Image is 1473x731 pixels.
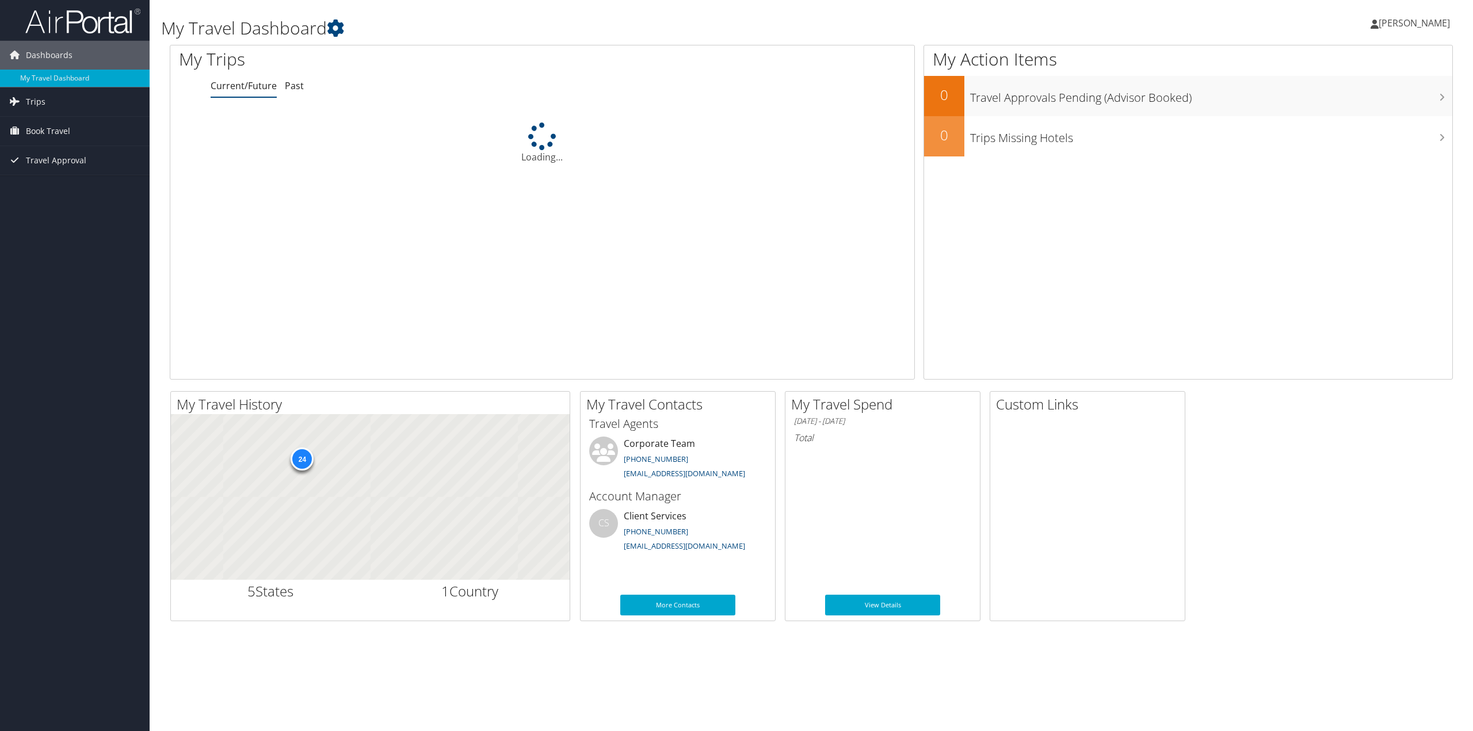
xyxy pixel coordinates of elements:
[247,581,255,600] span: 5
[26,87,45,116] span: Trips
[1371,6,1461,40] a: [PERSON_NAME]
[970,84,1452,106] h3: Travel Approvals Pending (Advisor Booked)
[589,488,766,504] h3: Account Manager
[620,595,735,615] a: More Contacts
[924,76,1452,116] a: 0Travel Approvals Pending (Advisor Booked)
[379,581,562,601] h2: Country
[441,581,449,600] span: 1
[211,79,277,92] a: Current/Future
[1379,17,1450,29] span: [PERSON_NAME]
[794,416,971,427] h6: [DATE] - [DATE]
[26,41,72,70] span: Dashboards
[26,146,86,175] span: Travel Approval
[624,468,745,479] a: [EMAIL_ADDRESS][DOMAIN_NAME]
[589,416,766,432] h3: Travel Agents
[924,85,964,105] h2: 0
[285,79,304,92] a: Past
[161,16,1028,40] h1: My Travel Dashboard
[624,454,688,464] a: [PHONE_NUMBER]
[825,595,940,615] a: View Details
[179,47,596,71] h1: My Trips
[624,526,688,537] a: [PHONE_NUMBER]
[924,125,964,145] h2: 0
[586,395,775,414] h2: My Travel Contacts
[180,581,362,601] h2: States
[996,395,1185,414] h2: Custom Links
[583,437,772,484] li: Corporate Team
[924,116,1452,156] a: 0Trips Missing Hotels
[25,7,140,35] img: airportal-logo.png
[791,395,980,414] h2: My Travel Spend
[170,123,914,164] div: Loading...
[970,124,1452,146] h3: Trips Missing Hotels
[177,395,570,414] h2: My Travel History
[589,509,618,538] div: CS
[26,117,70,146] span: Book Travel
[624,541,745,551] a: [EMAIL_ADDRESS][DOMAIN_NAME]
[291,447,314,470] div: 24
[794,431,971,444] h6: Total
[924,47,1452,71] h1: My Action Items
[583,509,772,556] li: Client Services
